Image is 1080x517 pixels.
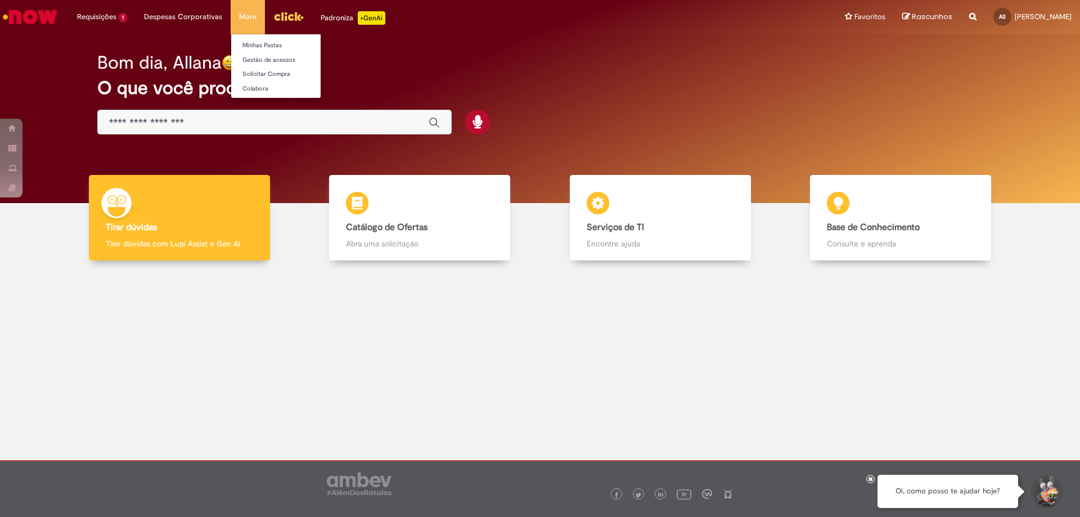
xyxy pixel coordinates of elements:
img: logo_footer_workplace.png [702,489,712,499]
span: [PERSON_NAME] [1015,12,1072,21]
span: Requisições [77,11,116,23]
img: logo_footer_ambev_rotulo_gray.png [327,473,391,495]
img: logo_footer_twitter.png [636,492,641,498]
b: Tirar dúvidas [106,222,157,233]
p: +GenAi [358,11,385,25]
a: Minhas Pastas [231,39,355,52]
b: Catálogo de Ofertas [346,222,427,233]
h2: Bom dia, Allana [97,53,222,73]
p: Consulte e aprenda [827,238,974,249]
img: logo_footer_youtube.png [677,487,691,501]
img: logo_footer_naosei.png [723,489,733,499]
p: Encontre ajuda [587,238,734,249]
a: Base de Conhecimento Consulte e aprenda [781,175,1021,261]
ul: More [231,34,321,98]
span: 1 [119,13,127,23]
img: happy-face.png [222,55,238,71]
span: More [239,11,256,23]
span: Despesas Corporativas [144,11,222,23]
div: Padroniza [321,11,385,25]
a: Tirar dúvidas Tirar dúvidas com Lupi Assist e Gen Ai [59,175,300,261]
b: Base de Conhecimento [827,222,920,233]
span: AS [999,13,1006,20]
img: logo_footer_facebook.png [614,492,619,498]
span: Rascunhos [912,11,952,22]
a: Solicitar Compra [231,68,355,80]
img: click_logo_yellow_360x200.png [273,8,304,25]
a: Serviços de TI Encontre ajuda [540,175,781,261]
img: logo_footer_linkedin.png [658,492,664,498]
b: Serviços de TI [587,222,644,233]
button: Iniciar Conversa de Suporte [1029,475,1063,509]
img: ServiceNow [1,6,59,28]
p: Abra uma solicitação [346,238,493,249]
a: Colabora [231,83,355,95]
div: Oi, como posso te ajudar hoje? [877,475,1018,508]
span: Favoritos [854,11,885,23]
a: Rascunhos [902,12,952,23]
p: Tirar dúvidas com Lupi Assist e Gen Ai [106,238,253,249]
a: Catálogo de Ofertas Abra uma solicitação [300,175,541,261]
a: Gestão de acessos [231,54,355,66]
h2: O que você procura hoje? [97,78,983,98]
